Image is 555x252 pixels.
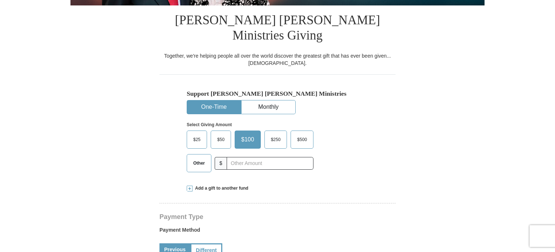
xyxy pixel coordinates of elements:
button: Monthly [242,100,295,114]
h4: Payment Type [159,214,396,220]
div: Together, we're helping people all over the world discover the greatest gift that has ever been g... [159,52,396,67]
span: $100 [238,134,258,145]
span: $ [215,157,227,170]
span: $250 [267,134,284,145]
h1: [PERSON_NAME] [PERSON_NAME] Ministries Giving [159,5,396,52]
input: Other Amount [227,157,313,170]
span: $500 [293,134,311,145]
label: Payment Method [159,226,396,237]
span: $25 [190,134,204,145]
h5: Support [PERSON_NAME] [PERSON_NAME] Ministries [187,90,368,98]
button: One-Time [187,100,241,114]
span: Add a gift to another fund [193,185,248,191]
strong: Select Giving Amount [187,122,232,127]
span: $50 [214,134,228,145]
span: Other [190,158,208,169]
